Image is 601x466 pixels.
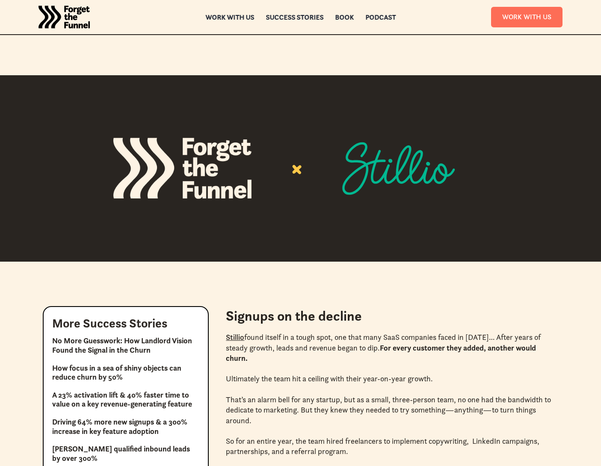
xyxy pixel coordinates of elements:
[52,390,199,409] a: A 23% activation lift & 40% faster time to value on a key revenue-generating feature
[52,336,199,354] a: No More Guesswork: How Landlord Vision Found the Signal in the Churn
[226,343,536,363] strong: For every customer they added, another would churn.
[226,426,558,436] p: ‍
[205,14,254,20] a: Work with us
[52,417,199,436] a: Driving 64% more new signups & a 300% increase in key feature adoption
[226,436,558,457] p: So for an entire year, the team hired freelancers to implement copywriting, LinkedIn campaigns, p...
[226,395,558,426] p: That’s an alarm bell for any startup, but as a small, three-person team, no one had the bandwidth...
[226,363,558,374] p: ‍
[226,306,558,325] h2: Signups on the decline
[226,332,558,363] p: found itself in a tough spot, one that many SaaS companies faced in [DATE]… After years of steady...
[226,374,558,384] p: Ultimately the team hit a ceiling with their year-on-year growth.
[52,444,199,463] a: [PERSON_NAME] qualified inbound leads by over 300%
[226,384,558,395] p: ‍
[52,363,199,382] a: How focus in a sea of shiny objects can reduce churn by 50%
[266,14,323,20] a: Success Stories
[365,14,396,20] a: Podcast
[335,14,354,20] a: Book
[226,332,244,342] a: Stillio
[491,7,563,27] a: Work With Us
[52,317,167,330] h3: More Success Stories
